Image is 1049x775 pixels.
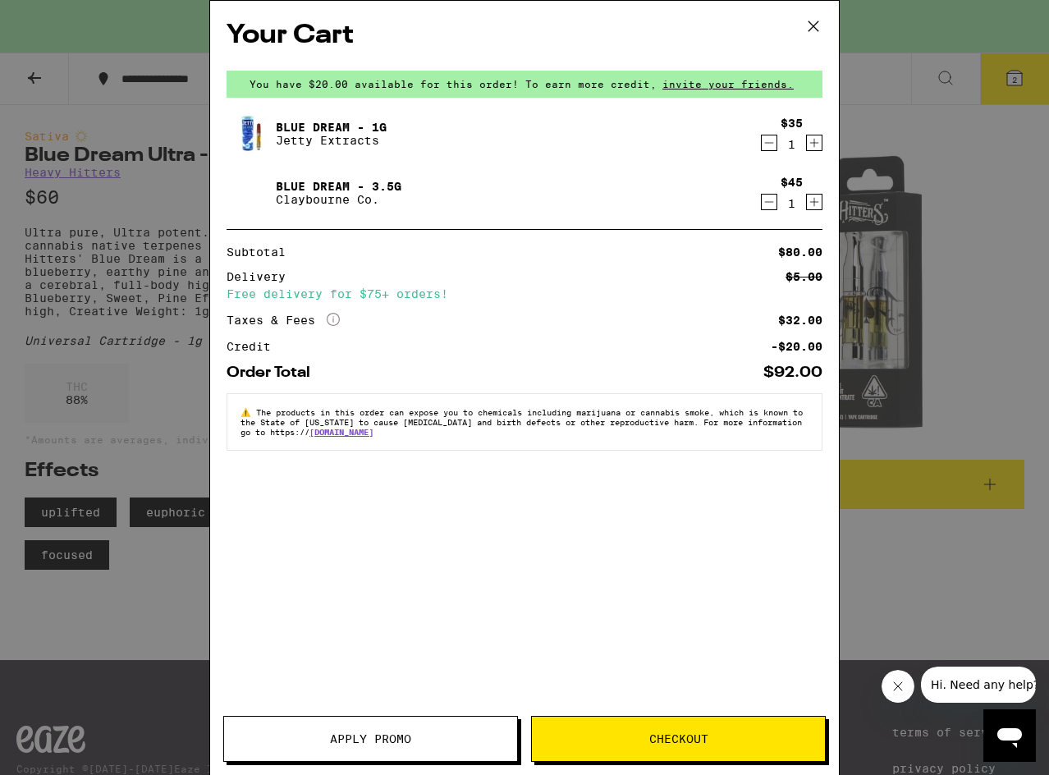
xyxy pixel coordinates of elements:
a: Blue Dream - 3.5g [276,180,401,193]
div: Taxes & Fees [227,313,340,328]
div: 1 [781,138,803,151]
span: invite your friends. [657,79,799,89]
div: $92.00 [763,365,822,380]
span: Apply Promo [330,733,411,745]
div: Free delivery for $75+ orders! [227,288,822,300]
button: Increment [806,135,822,151]
img: Blue Dream - 1g [227,111,273,157]
div: $35 [781,117,803,130]
button: Checkout [531,716,826,762]
a: Blue Dream - 1g [276,121,387,134]
div: $32.00 [778,314,822,326]
button: Decrement [761,135,777,151]
a: [DOMAIN_NAME] [309,427,373,437]
span: The products in this order can expose you to chemicals including marijuana or cannabis smoke, whi... [240,407,803,437]
span: ⚠️ [240,407,256,417]
span: You have $20.00 available for this order! To earn more credit, [250,79,657,89]
div: Credit [227,341,282,352]
button: Apply Promo [223,716,518,762]
div: Order Total [227,365,322,380]
span: Checkout [649,733,708,745]
button: Decrement [761,194,777,210]
img: Blue Dream - 3.5g [227,170,273,216]
p: Jetty Extracts [276,134,387,147]
div: 1 [781,197,803,210]
div: $5.00 [786,271,822,282]
iframe: Button to launch messaging window [983,709,1036,762]
iframe: Close message [882,670,914,703]
p: Claybourne Co. [276,193,401,206]
div: -$20.00 [771,341,822,352]
iframe: Message from company [921,667,1036,703]
span: Hi. Need any help? [10,11,118,25]
div: $80.00 [778,246,822,258]
div: You have $20.00 available for this order! To earn more credit,invite your friends. [227,71,822,98]
h2: Your Cart [227,17,822,54]
div: $45 [781,176,803,189]
div: Delivery [227,271,297,282]
div: Subtotal [227,246,297,258]
button: Increment [806,194,822,210]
